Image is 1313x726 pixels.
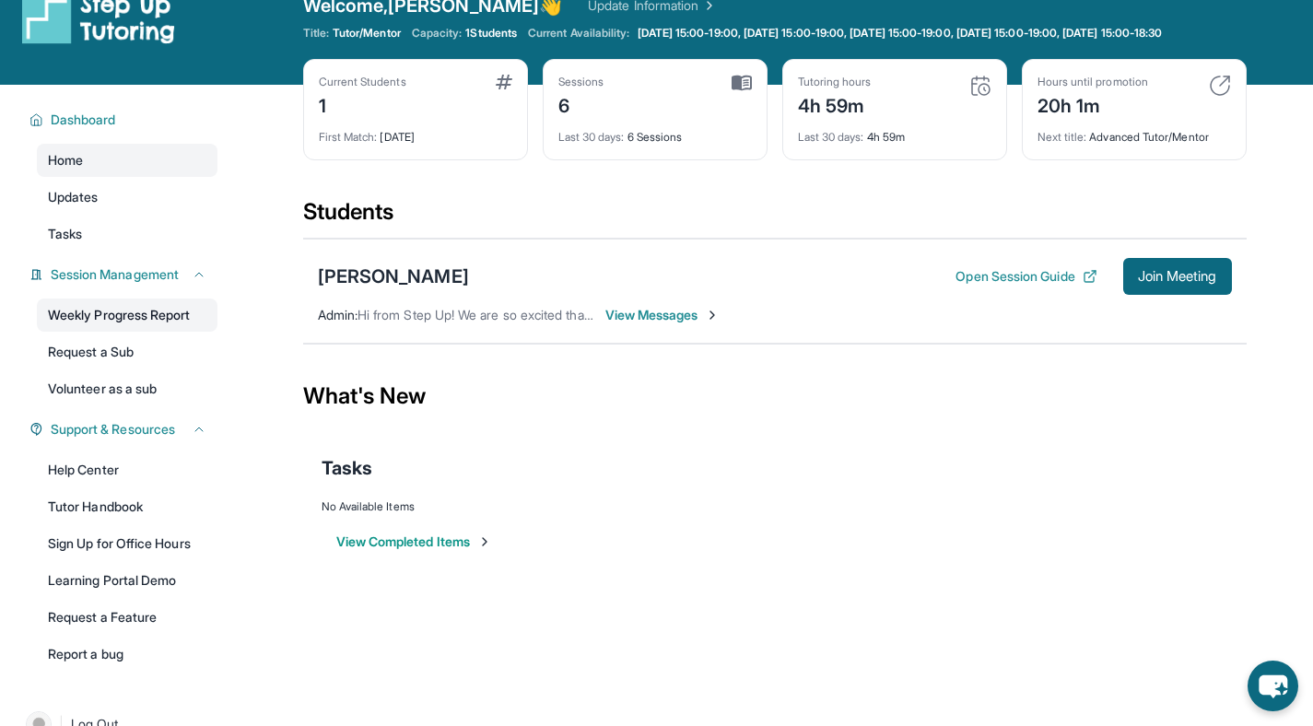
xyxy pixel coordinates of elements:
div: Current Students [319,75,406,89]
div: Hours until promotion [1038,75,1148,89]
a: Volunteer as a sub [37,372,217,405]
span: Support & Resources [51,420,175,439]
span: Last 30 days : [558,130,625,144]
a: Sign Up for Office Hours [37,527,217,560]
button: Dashboard [43,111,206,129]
button: Join Meeting [1123,258,1232,295]
span: Session Management [51,265,179,284]
span: Tutor/Mentor [333,26,401,41]
span: Next title : [1038,130,1087,144]
a: Learning Portal Demo [37,564,217,597]
span: Current Availability: [528,26,629,41]
button: Session Management [43,265,206,284]
span: Last 30 days : [798,130,864,144]
span: Home [48,151,83,170]
a: [DATE] 15:00-19:00, [DATE] 15:00-19:00, [DATE] 15:00-19:00, [DATE] 15:00-19:00, [DATE] 15:00-18:30 [634,26,1166,41]
a: Report a bug [37,638,217,671]
span: Updates [48,188,99,206]
span: 1 Students [465,26,517,41]
img: card [732,75,752,91]
div: [DATE] [319,119,512,145]
div: Sessions [558,75,604,89]
div: 4h 59m [798,89,872,119]
img: Chevron-Right [705,308,720,322]
div: 20h 1m [1038,89,1148,119]
button: View Completed Items [336,533,492,551]
span: [DATE] 15:00-19:00, [DATE] 15:00-19:00, [DATE] 15:00-19:00, [DATE] 15:00-19:00, [DATE] 15:00-18:30 [638,26,1163,41]
span: Join Meeting [1138,271,1217,282]
span: Admin : [318,307,358,322]
div: Students [303,197,1247,238]
a: Request a Feature [37,601,217,634]
div: Advanced Tutor/Mentor [1038,119,1231,145]
a: Help Center [37,453,217,486]
button: Open Session Guide [955,267,1096,286]
span: Tasks [322,455,372,481]
a: Tutor Handbook [37,490,217,523]
div: What's New [303,356,1247,437]
span: First Match : [319,130,378,144]
img: card [1209,75,1231,97]
img: card [496,75,512,89]
span: Capacity: [412,26,463,41]
span: Title: [303,26,329,41]
a: Weekly Progress Report [37,299,217,332]
a: Request a Sub [37,335,217,369]
button: Support & Resources [43,420,206,439]
div: Tutoring hours [798,75,872,89]
span: Dashboard [51,111,116,129]
span: View Messages [605,306,721,324]
img: card [969,75,991,97]
div: No Available Items [322,499,1228,514]
div: 6 [558,89,604,119]
div: 1 [319,89,406,119]
div: 4h 59m [798,119,991,145]
button: chat-button [1248,661,1298,711]
a: Tasks [37,217,217,251]
div: 6 Sessions [558,119,752,145]
span: Tasks [48,225,82,243]
div: [PERSON_NAME] [318,263,469,289]
a: Updates [37,181,217,214]
a: Home [37,144,217,177]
